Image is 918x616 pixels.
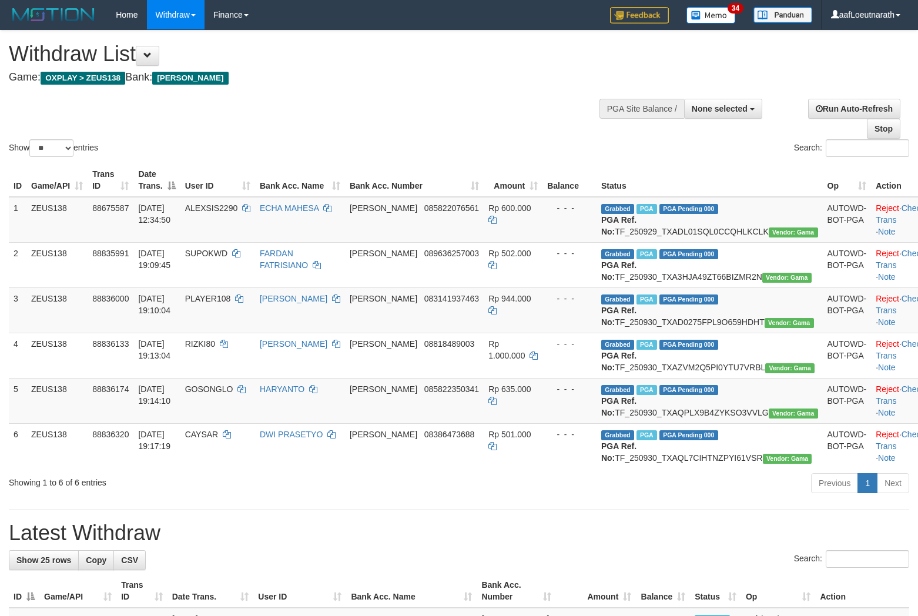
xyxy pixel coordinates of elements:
[345,163,484,197] th: Bank Acc. Number: activate to sort column ascending
[659,249,718,259] span: PGA Pending
[741,574,815,608] th: Op: activate to sort column ascending
[26,242,88,287] td: ZEUS138
[597,163,823,197] th: Status
[826,550,909,568] input: Search:
[138,294,170,315] span: [DATE] 19:10:04
[424,384,479,394] span: Copy 085822350341 to clipboard
[424,249,479,258] span: Copy 089636257003 to clipboard
[350,249,417,258] span: [PERSON_NAME]
[823,287,872,333] td: AUTOWD-BOT-PGA
[9,242,26,287] td: 2
[133,163,180,197] th: Date Trans.: activate to sort column descending
[350,430,417,439] span: [PERSON_NAME]
[424,430,475,439] span: Copy 08386473688 to clipboard
[877,473,909,493] a: Next
[26,378,88,423] td: ZEUS138
[601,260,636,282] b: PGA Ref. No:
[765,318,814,328] span: Vendor URL: https://trx31.1velocity.biz
[876,203,899,213] a: Reject
[823,378,872,423] td: AUTOWD-BOT-PGA
[185,249,227,258] span: SUPOKWD
[878,317,896,327] a: Note
[41,72,125,85] span: OXPLAY > ZEUS138
[599,99,684,119] div: PGA Site Balance /
[867,119,900,139] a: Stop
[9,423,26,468] td: 6
[26,423,88,468] td: ZEUS138
[542,163,597,197] th: Balance
[597,333,823,378] td: TF_250930_TXAZVM2Q5PI0YTU7VRBL
[601,441,636,463] b: PGA Ref. No:
[876,249,899,258] a: Reject
[763,454,812,464] span: Vendor URL: https://trx31.1velocity.biz
[823,423,872,468] td: AUTOWD-BOT-PGA
[753,7,812,23] img: panduan.png
[686,7,736,24] img: Button%20Memo.svg
[477,574,556,608] th: Bank Acc. Number: activate to sort column ascending
[794,550,909,568] label: Search:
[659,430,718,440] span: PGA Pending
[138,249,170,270] span: [DATE] 19:09:45
[185,203,238,213] span: ALEXSIS2290
[424,294,479,303] span: Copy 083141937463 to clipboard
[185,294,231,303] span: PLAYER108
[823,333,872,378] td: AUTOWD-BOT-PGA
[167,574,254,608] th: Date Trans.: activate to sort column ascending
[9,197,26,243] td: 1
[9,42,600,66] h1: Withdraw List
[138,430,170,451] span: [DATE] 19:17:19
[26,287,88,333] td: ZEUS138
[692,104,748,113] span: None selected
[610,7,669,24] img: Feedback.jpg
[597,378,823,423] td: TF_250930_TXAQPLX9B4ZYKSO3VVLG
[876,294,899,303] a: Reject
[794,139,909,157] label: Search:
[636,249,657,259] span: Marked by aafpengsreynich
[92,249,129,258] span: 88835991
[601,351,636,372] b: PGA Ref. No:
[690,574,741,608] th: Status: activate to sort column ascending
[9,550,79,570] a: Show 25 rows
[636,204,657,214] span: Marked by aafpengsreynich
[601,306,636,327] b: PGA Ref. No:
[260,339,327,349] a: [PERSON_NAME]
[113,550,146,570] a: CSV
[78,550,114,570] a: Copy
[260,203,319,213] a: ECHA MAHESA
[876,339,899,349] a: Reject
[823,197,872,243] td: AUTOWD-BOT-PGA
[547,247,592,259] div: - - -
[92,294,129,303] span: 88836000
[484,163,542,197] th: Amount: activate to sort column ascending
[121,555,138,565] span: CSV
[488,249,531,258] span: Rp 502.000
[9,378,26,423] td: 5
[255,163,345,197] th: Bank Acc. Name: activate to sort column ascending
[424,203,479,213] span: Copy 085822076561 to clipboard
[547,338,592,350] div: - - -
[728,3,743,14] span: 34
[424,339,475,349] span: Copy 08818489003 to clipboard
[601,215,636,236] b: PGA Ref. No:
[811,473,858,493] a: Previous
[601,340,634,350] span: Grabbed
[350,384,417,394] span: [PERSON_NAME]
[92,430,129,439] span: 88836320
[601,294,634,304] span: Grabbed
[9,6,98,24] img: MOTION_logo.png
[601,430,634,440] span: Grabbed
[597,197,823,243] td: TF_250929_TXADL01SQL0CCQHLKCLK
[765,363,815,373] span: Vendor URL: https://trx31.1velocity.biz
[39,574,116,608] th: Game/API: activate to sort column ascending
[636,430,657,440] span: Marked by aafpengsreynich
[597,242,823,287] td: TF_250930_TXA3HJA49ZT66BIZMR2N
[815,574,909,608] th: Action
[659,340,718,350] span: PGA Pending
[92,384,129,394] span: 88836174
[601,204,634,214] span: Grabbed
[659,294,718,304] span: PGA Pending
[488,430,531,439] span: Rp 501.000
[556,574,636,608] th: Amount: activate to sort column ascending
[9,574,39,608] th: ID: activate to sort column descending
[659,204,718,214] span: PGA Pending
